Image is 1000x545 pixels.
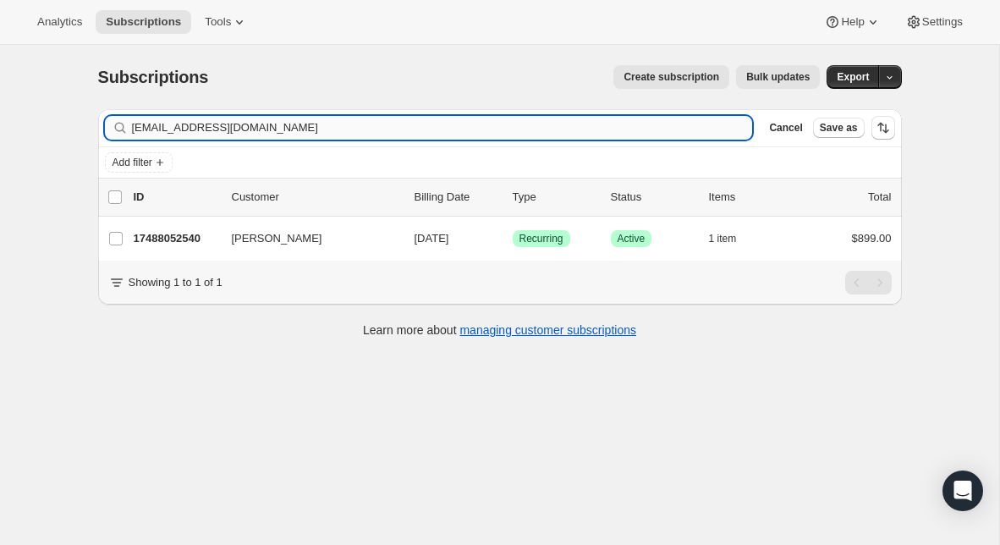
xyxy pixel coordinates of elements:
[736,65,820,89] button: Bulk updates
[134,189,892,206] div: IDCustomerBilling DateTypeStatusItemsTotal
[852,232,892,245] span: $899.00
[415,189,499,206] p: Billing Date
[105,152,173,173] button: Add filter
[134,227,892,250] div: 17488052540[PERSON_NAME][DATE]SuccessRecurringSuccessActive1 item$899.00
[624,70,719,84] span: Create subscription
[232,189,401,206] p: Customer
[871,116,895,140] button: Sort the results
[762,118,809,138] button: Cancel
[837,70,869,84] span: Export
[813,118,865,138] button: Save as
[519,232,563,245] span: Recurring
[205,15,231,29] span: Tools
[363,322,636,339] p: Learn more about
[709,189,794,206] div: Items
[96,10,191,34] button: Subscriptions
[895,10,973,34] button: Settings
[222,225,391,252] button: [PERSON_NAME]
[232,230,322,247] span: [PERSON_NAME]
[37,15,82,29] span: Analytics
[132,116,753,140] input: Filter subscribers
[415,232,449,245] span: [DATE]
[709,232,737,245] span: 1 item
[27,10,92,34] button: Analytics
[845,271,892,295] nav: Pagination
[134,189,218,206] p: ID
[827,65,879,89] button: Export
[113,156,152,169] span: Add filter
[709,227,755,250] button: 1 item
[195,10,258,34] button: Tools
[611,189,695,206] p: Status
[618,232,646,245] span: Active
[129,274,223,291] p: Showing 1 to 1 of 1
[746,70,810,84] span: Bulk updates
[106,15,181,29] span: Subscriptions
[769,121,802,135] span: Cancel
[134,230,218,247] p: 17488052540
[820,121,858,135] span: Save as
[613,65,729,89] button: Create subscription
[942,471,983,511] div: Open Intercom Messenger
[98,68,209,86] span: Subscriptions
[868,189,891,206] p: Total
[459,323,636,337] a: managing customer subscriptions
[841,15,864,29] span: Help
[922,15,963,29] span: Settings
[513,189,597,206] div: Type
[814,10,891,34] button: Help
